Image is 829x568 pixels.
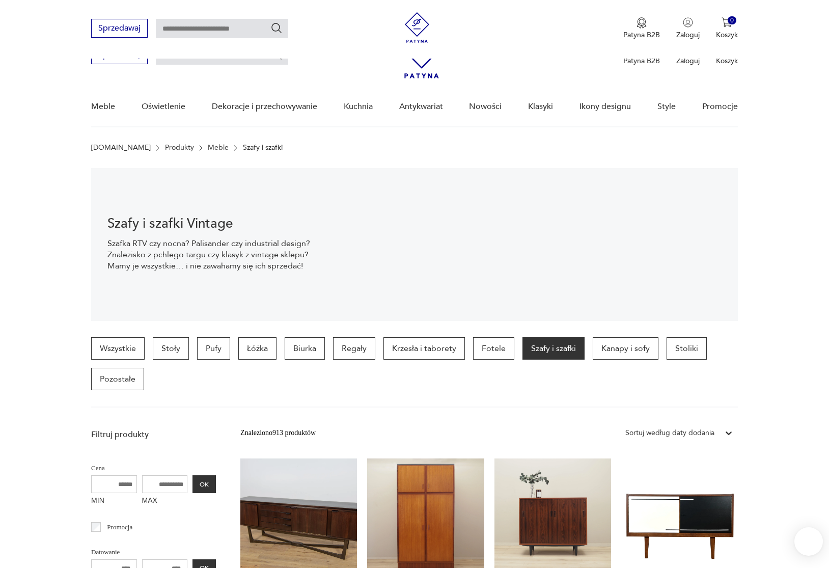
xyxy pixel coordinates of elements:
a: Oświetlenie [142,87,185,126]
p: Patyna B2B [623,56,660,66]
a: Stoły [153,337,189,360]
button: OK [192,475,216,493]
button: 0Koszyk [716,17,738,40]
button: Sprzedawaj [91,19,148,38]
a: Promocje [702,87,738,126]
a: Regały [333,337,375,360]
img: Patyna - sklep z meblami i dekoracjami vintage [402,12,432,43]
a: Szafy i szafki [522,337,585,360]
button: Szukaj [270,22,283,34]
div: Sortuj według daty dodania [625,427,714,439]
a: Pufy [197,337,230,360]
a: Sprzedawaj [91,25,148,33]
p: Patyna B2B [623,30,660,40]
h1: Szafy i szafki Vintage [107,218,334,230]
p: Datowanie [91,547,216,558]
p: Koszyk [716,56,738,66]
p: Szafka RTV czy nocna? Palisander czy industrial design? Znalezisko z pchlego targu czy klasyk z v... [107,238,334,272]
a: Krzesła i taborety [383,337,465,360]
div: 0 [728,16,736,25]
a: Sprzedawaj [91,52,148,59]
a: Stoliki [667,337,707,360]
label: MAX [142,493,188,509]
button: Patyna B2B [623,17,660,40]
a: Antykwariat [399,87,443,126]
p: Zaloguj [676,56,700,66]
img: Ikona koszyka [722,17,732,28]
button: Zaloguj [676,17,700,40]
p: Promocja [107,522,132,533]
p: Cena [91,463,216,474]
a: Nowości [469,87,502,126]
iframe: Smartsupp widget button [794,527,823,556]
a: Ikona medaluPatyna B2B [623,17,660,40]
img: Ikonka użytkownika [683,17,693,28]
img: Ikona medalu [637,17,647,29]
a: Ikony designu [579,87,631,126]
a: Kuchnia [344,87,373,126]
a: Produkty [165,144,194,152]
a: Biurka [285,337,325,360]
a: [DOMAIN_NAME] [91,144,151,152]
a: Meble [208,144,229,152]
a: Klasyki [528,87,553,126]
label: MIN [91,493,137,509]
div: Znaleziono 913 produktów [240,427,316,439]
a: Fotele [473,337,514,360]
a: Dekoracje i przechowywanie [212,87,317,126]
a: Łóżka [238,337,277,360]
a: Pozostałe [91,368,144,390]
p: Szafy i szafki [243,144,283,152]
a: Style [657,87,676,126]
a: Meble [91,87,115,126]
p: Filtruj produkty [91,429,216,440]
p: Zaloguj [676,30,700,40]
a: Wszystkie [91,337,145,360]
a: Kanapy i sofy [593,337,658,360]
p: Koszyk [716,30,738,40]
